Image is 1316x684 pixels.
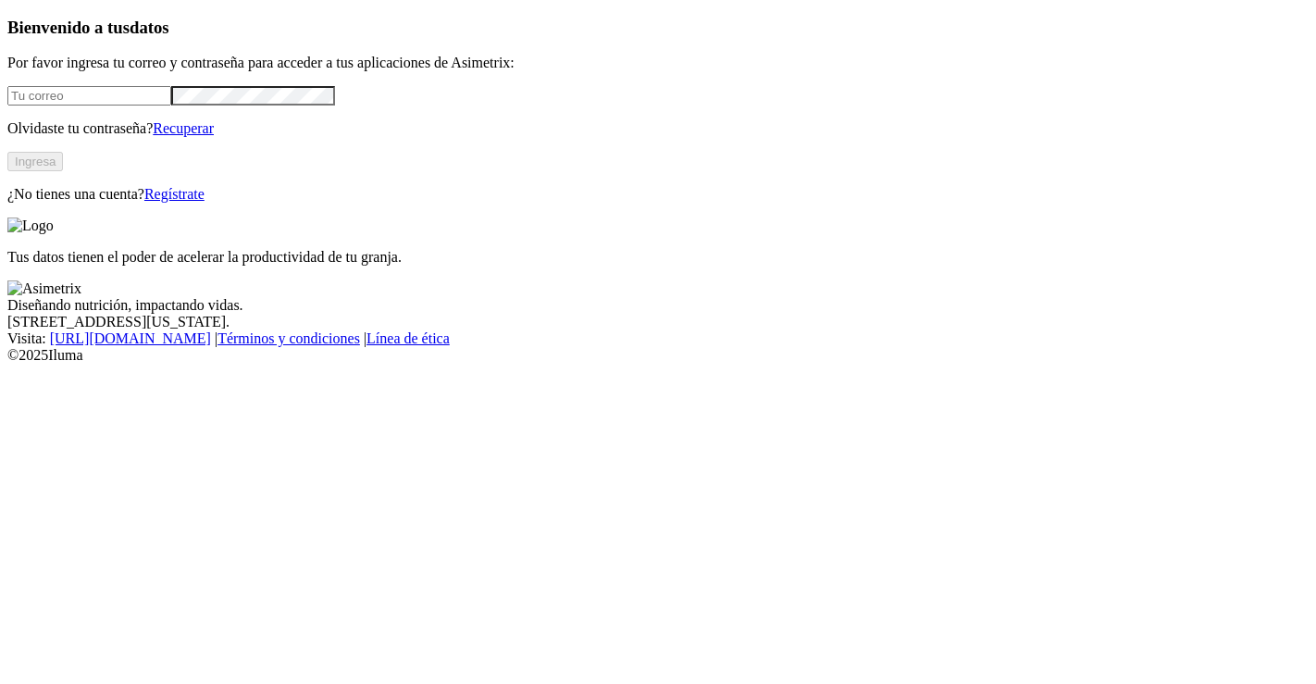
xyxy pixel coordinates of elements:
[153,120,214,136] a: Recuperar
[130,18,169,37] span: datos
[7,297,1309,314] div: Diseñando nutrición, impactando vidas.
[7,314,1309,330] div: [STREET_ADDRESS][US_STATE].
[7,86,171,106] input: Tu correo
[7,218,54,234] img: Logo
[7,347,1309,364] div: © 2025 Iluma
[7,55,1309,71] p: Por favor ingresa tu correo y contraseña para acceder a tus aplicaciones de Asimetrix:
[7,330,1309,347] div: Visita : | |
[7,186,1309,203] p: ¿No tienes una cuenta?
[50,330,211,346] a: [URL][DOMAIN_NAME]
[7,152,63,171] button: Ingresa
[217,330,360,346] a: Términos y condiciones
[7,249,1309,266] p: Tus datos tienen el poder de acelerar la productividad de tu granja.
[144,186,205,202] a: Regístrate
[7,120,1309,137] p: Olvidaste tu contraseña?
[7,18,1309,38] h3: Bienvenido a tus
[366,330,450,346] a: Línea de ética
[7,280,81,297] img: Asimetrix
